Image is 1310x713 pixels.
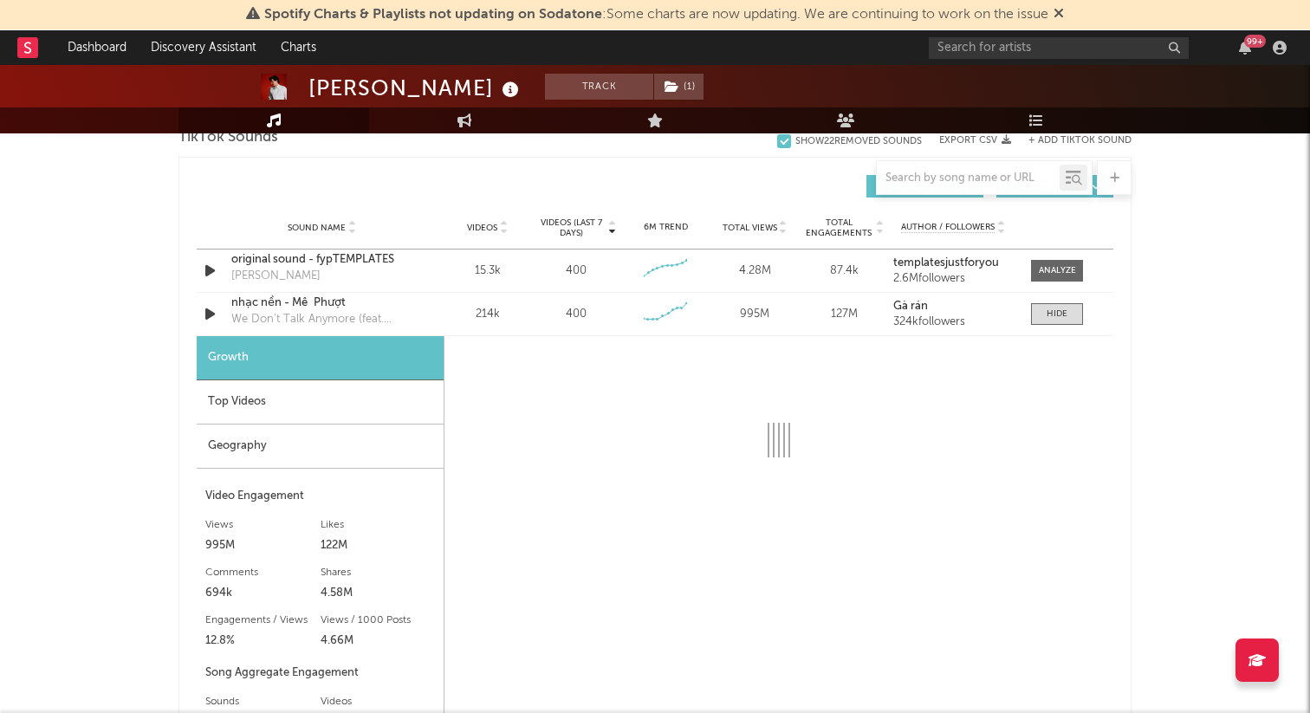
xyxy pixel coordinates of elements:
[321,535,436,556] div: 122M
[205,631,321,651] div: 12.8%
[893,257,1014,269] a: templatesjustforyou
[205,562,321,583] div: Comments
[321,562,436,583] div: Shares
[205,535,321,556] div: 995M
[893,316,1014,328] div: 324k followers
[626,221,706,234] div: 6M Trend
[231,268,321,285] div: [PERSON_NAME]
[715,306,795,323] div: 995M
[715,263,795,280] div: 4.28M
[197,425,444,469] div: Geography
[1011,136,1132,146] button: + Add TikTok Sound
[804,306,885,323] div: 127M
[321,515,436,535] div: Likes
[55,30,139,65] a: Dashboard
[939,135,1011,146] button: Export CSV
[447,306,528,323] div: 214k
[723,223,777,233] span: Total Views
[321,583,436,604] div: 4.58M
[139,30,269,65] a: Discovery Assistant
[178,127,278,148] span: TikTok Sounds
[795,136,922,147] div: Show 22 Removed Sounds
[893,301,1014,313] a: Gà rán
[264,8,1048,22] span: : Some charts are now updating. We are continuing to work on the issue
[197,336,444,380] div: Growth
[1028,136,1132,146] button: + Add TikTok Sound
[893,301,928,312] strong: Gà rán
[467,223,497,233] span: Videos
[545,74,653,100] button: Track
[288,223,346,233] span: Sound Name
[447,263,528,280] div: 15.3k
[321,610,436,631] div: Views / 1000 Posts
[929,37,1189,59] input: Search for artists
[205,486,435,507] div: Video Engagement
[231,295,412,312] a: nhạc nền - Mê Phượt
[269,30,328,65] a: Charts
[1054,8,1064,22] span: Dismiss
[804,263,885,280] div: 87.4k
[536,217,606,238] span: Videos (last 7 days)
[205,610,321,631] div: Engagements / Views
[205,663,435,684] div: Song Aggregate Engagement
[901,222,995,233] span: Author / Followers
[205,583,321,604] div: 694k
[321,691,436,712] div: Videos
[197,380,444,425] div: Top Videos
[654,74,704,100] button: (1)
[877,172,1060,185] input: Search by song name or URL
[308,74,523,102] div: [PERSON_NAME]
[804,217,874,238] span: Total Engagements
[1239,41,1251,55] button: 99+
[566,263,587,280] div: 400
[566,306,587,323] div: 400
[1244,35,1266,48] div: 99 +
[231,311,412,328] div: We Don't Talk Anymore (feat. [PERSON_NAME])
[893,273,1014,285] div: 2.6M followers
[231,251,412,269] a: original sound - fypTEMPLATES
[321,631,436,651] div: 4.66M
[205,515,321,535] div: Views
[893,257,999,269] strong: templatesjustforyou
[264,8,602,22] span: Spotify Charts & Playlists not updating on Sodatone
[205,691,321,712] div: Sounds
[653,74,704,100] span: ( 1 )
